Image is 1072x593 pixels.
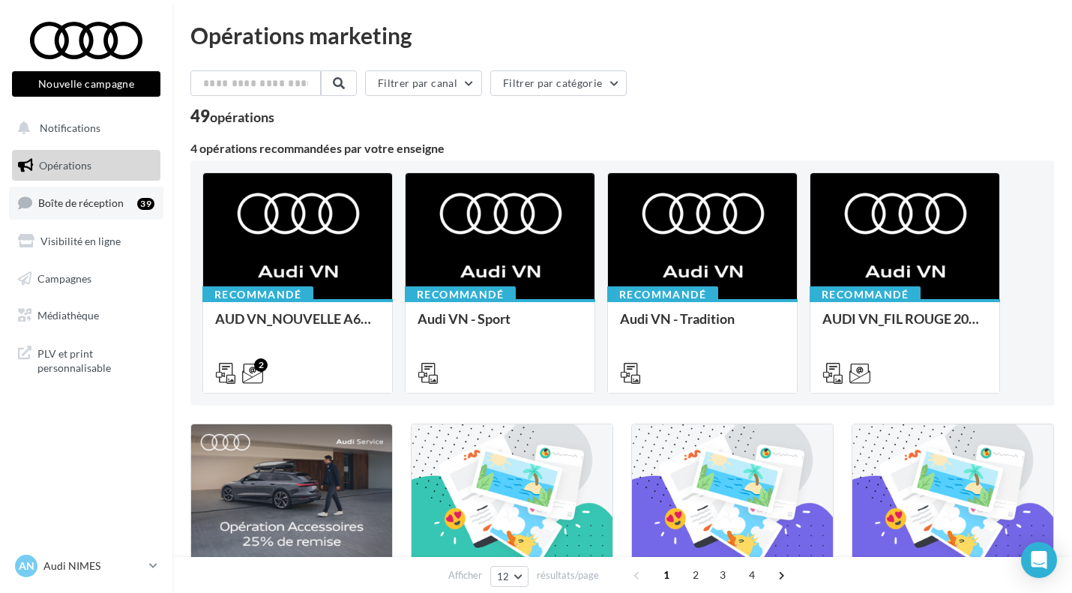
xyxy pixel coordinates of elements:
[137,198,154,210] div: 39
[365,70,482,96] button: Filtrer par canal
[405,286,516,303] div: Recommandé
[711,563,735,587] span: 3
[497,571,510,583] span: 12
[12,552,160,580] a: AN Audi NIMES
[607,286,718,303] div: Recommandé
[40,121,100,134] span: Notifications
[190,108,274,124] div: 49
[254,358,268,372] div: 2
[9,300,163,331] a: Médiathèque
[9,226,163,257] a: Visibilité en ligne
[40,235,121,247] span: Visibilité en ligne
[9,337,163,382] a: PLV et print personnalisable
[822,311,987,341] div: AUDI VN_FIL ROUGE 2025 - A1, Q2, Q3, Q5 et Q4 e-tron
[620,311,785,341] div: Audi VN - Tradition
[654,563,678,587] span: 1
[190,142,1054,154] div: 4 opérations recommandées par votre enseigne
[418,311,582,341] div: Audi VN - Sport
[490,70,627,96] button: Filtrer par catégorie
[190,24,1054,46] div: Opérations marketing
[38,196,124,209] span: Boîte de réception
[9,263,163,295] a: Campagnes
[490,566,529,587] button: 12
[202,286,313,303] div: Recommandé
[37,271,91,284] span: Campagnes
[37,309,99,322] span: Médiathèque
[37,343,154,376] span: PLV et print personnalisable
[9,187,163,219] a: Boîte de réception39
[39,159,91,172] span: Opérations
[9,150,163,181] a: Opérations
[9,112,157,144] button: Notifications
[210,110,274,124] div: opérations
[1021,542,1057,578] div: Open Intercom Messenger
[537,568,599,583] span: résultats/page
[12,71,160,97] button: Nouvelle campagne
[740,563,764,587] span: 4
[684,563,708,587] span: 2
[215,311,380,341] div: AUD VN_NOUVELLE A6 e-tron
[810,286,921,303] div: Recommandé
[43,559,143,574] p: Audi NIMES
[19,559,34,574] span: AN
[448,568,482,583] span: Afficher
